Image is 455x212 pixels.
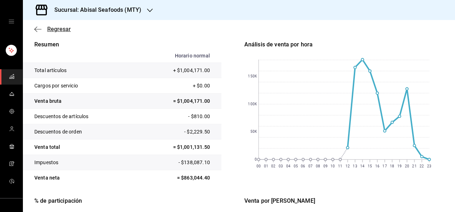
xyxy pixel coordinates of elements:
text: 21 [412,164,417,168]
text: 05 [293,164,298,168]
td: Descuentos de orden [23,124,136,140]
td: - $810.00 [136,109,221,124]
text: 00 [256,164,261,168]
text: 13 [353,164,357,168]
td: Venta neta [23,170,136,186]
td: + $1,004,171.00 [136,63,221,78]
text: 15 [368,164,372,168]
td: Venta bruta [23,94,136,109]
button: Regresar [34,26,71,32]
td: + $0.00 [136,78,221,94]
p: Resumen [23,40,221,49]
text: 0 [255,158,257,162]
text: 08 [316,164,320,168]
text: 11 [338,164,342,168]
text: 01 [264,164,268,168]
text: 100K [248,102,257,106]
text: 19 [397,164,402,168]
td: = $1,004,171.00 [136,94,221,109]
text: 04 [286,164,290,168]
td: - $138,087.10 [136,155,221,170]
td: Descuentos de artículos [23,109,136,124]
td: Venta total [23,140,136,155]
text: 07 [308,164,313,168]
text: 16 [375,164,380,168]
text: 23 [427,164,431,168]
button: open drawer [9,19,14,24]
text: 18 [390,164,394,168]
text: 14 [360,164,365,168]
text: 17 [383,164,387,168]
td: Cargos por servicio [23,78,136,94]
text: 03 [279,164,283,168]
h3: Sucursal: Abisal Seafoods (MTY) [49,6,141,14]
text: 02 [271,164,275,168]
td: Total artículos [23,63,136,78]
td: - $2,229.50 [136,124,221,140]
text: 50K [250,130,257,134]
text: 22 [420,164,424,168]
text: 150K [248,75,257,79]
div: Análisis de venta por hora [244,40,443,49]
text: 12 [346,164,350,168]
text: 06 [301,164,305,168]
td: = $863,044.40 [136,170,221,186]
td: = $1,001,131.50 [136,140,221,155]
text: 09 [323,164,328,168]
div: Venta por [PERSON_NAME] [244,197,443,205]
span: Regresar [47,26,71,32]
td: Impuestos [23,155,136,170]
div: % de participación [34,197,233,205]
th: Horario normal [136,49,221,63]
text: 20 [405,164,409,168]
text: 10 [331,164,335,168]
